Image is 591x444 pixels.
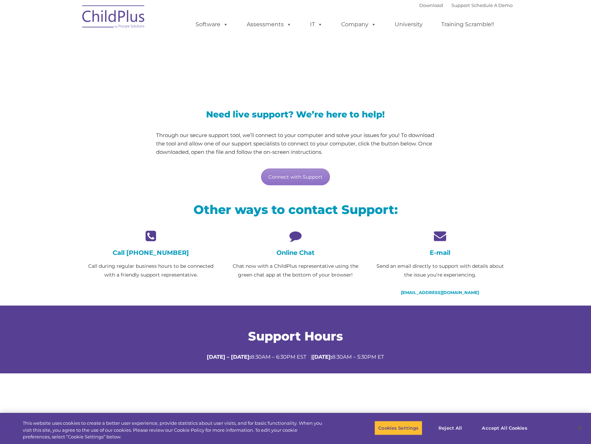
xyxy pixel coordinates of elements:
span: LiveSupport with SplashTop [84,50,346,72]
a: [EMAIL_ADDRESS][DOMAIN_NAME] [401,290,479,295]
button: Reject All [428,421,472,435]
a: Training Scramble!! [434,17,501,31]
p: Chat now with a ChildPlus representative using the green chat app at the bottom of your browser! [228,262,363,279]
font: | [419,2,513,8]
a: Support [451,2,470,8]
button: Accept All Cookies [478,421,531,435]
a: Assessments [240,17,298,31]
a: University [388,17,430,31]
h4: E-mail [373,249,507,257]
a: Software [189,17,235,31]
h4: Call [PHONE_NUMBER] [84,249,218,257]
strong: [DATE] – [DATE]: [207,353,251,360]
h4: Online Chat [228,249,363,257]
a: Company [334,17,383,31]
a: Connect with Support [261,169,330,185]
p: Call during regular business hours to be connected with a friendly support representative. [84,262,218,279]
span: 8:30AM – 6:30PM EST | 8:30AM – 5:30PM ET [207,353,384,360]
button: Close [572,420,588,436]
p: Send an email directly to support with details about the issue you’re experiencing. [373,262,507,279]
div: This website uses cookies to create a better user experience, provide statistics about user visit... [23,420,325,441]
h2: Other ways to contact Support: [84,202,507,217]
strong: [DATE]: [312,353,332,360]
h3: Need live support? We’re here to help! [156,110,435,119]
span: Support Hours [248,329,343,344]
a: Schedule A Demo [471,2,513,8]
a: IT [303,17,330,31]
img: ChildPlus by Procare Solutions [79,0,149,35]
a: Download [419,2,443,8]
p: Through our secure support tool, we’ll connect to your computer and solve your issues for you! To... [156,131,435,156]
button: Cookies Settings [374,421,422,435]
